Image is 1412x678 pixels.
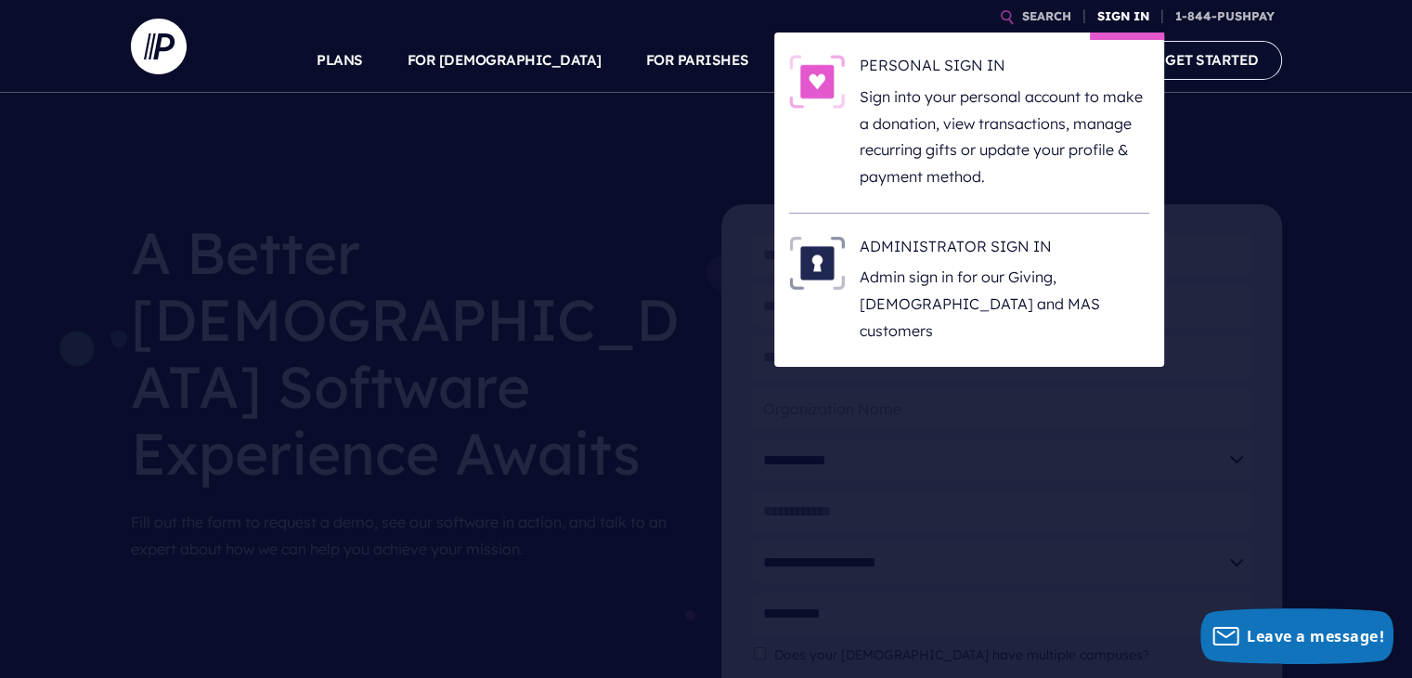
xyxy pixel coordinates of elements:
[789,55,845,109] img: PERSONAL SIGN IN - Illustration
[789,236,1149,345] a: ADMINISTRATOR SIGN IN - Illustration ADMINISTRATOR SIGN IN Admin sign in for our Giving, [DEMOGRA...
[1200,608,1393,664] button: Leave a message!
[794,28,876,93] a: SOLUTIONS
[1030,28,1098,93] a: COMPANY
[860,236,1149,264] h6: ADMINISTRATOR SIGN IN
[317,28,363,93] a: PLANS
[860,264,1149,344] p: Admin sign in for our Giving, [DEMOGRAPHIC_DATA] and MAS customers
[646,28,749,93] a: FOR PARISHES
[789,236,845,290] img: ADMINISTRATOR SIGN IN - Illustration
[1247,626,1384,646] span: Leave a message!
[920,28,985,93] a: EXPLORE
[860,55,1149,83] h6: PERSONAL SIGN IN
[1142,41,1282,79] a: GET STARTED
[789,55,1149,190] a: PERSONAL SIGN IN - Illustration PERSONAL SIGN IN Sign into your personal account to make a donati...
[408,28,602,93] a: FOR [DEMOGRAPHIC_DATA]
[860,84,1149,190] p: Sign into your personal account to make a donation, view transactions, manage recurring gifts or ...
